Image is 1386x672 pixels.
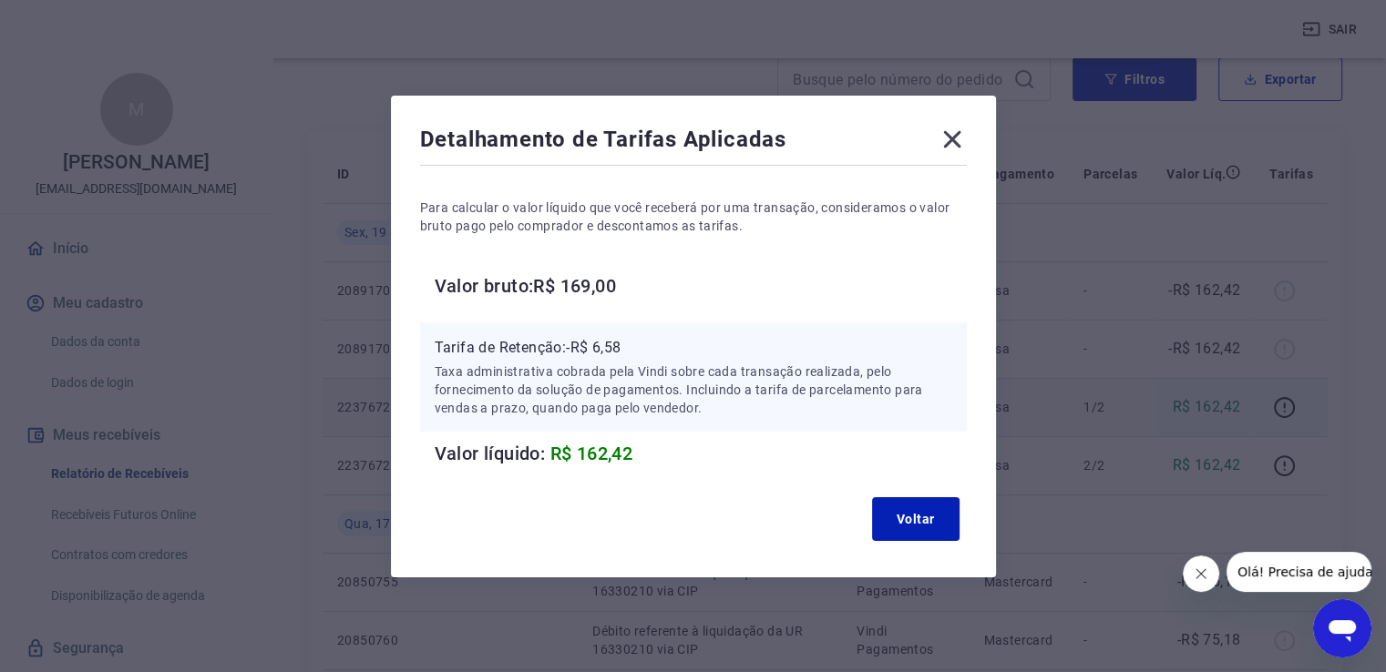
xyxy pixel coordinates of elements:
[1227,552,1371,592] iframe: Mensagem da empresa
[420,199,967,235] p: Para calcular o valor líquido que você receberá por uma transação, consideramos o valor bruto pag...
[1183,555,1219,592] iframe: Fechar mensagem
[435,271,967,300] h6: Valor bruto: R$ 169,00
[11,13,153,27] span: Olá! Precisa de ajuda?
[1313,599,1371,657] iframe: Botão para abrir a janela de mensagens
[435,362,952,417] p: Taxa administrativa cobrada pela Vindi sobre cada transação realizada, pelo fornecimento da soluç...
[420,125,967,161] div: Detalhamento de Tarifas Aplicadas
[435,439,967,468] h6: Valor líquido:
[872,497,960,541] button: Voltar
[435,337,952,359] p: Tarifa de Retenção: -R$ 6,58
[550,443,633,464] span: R$ 162,42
